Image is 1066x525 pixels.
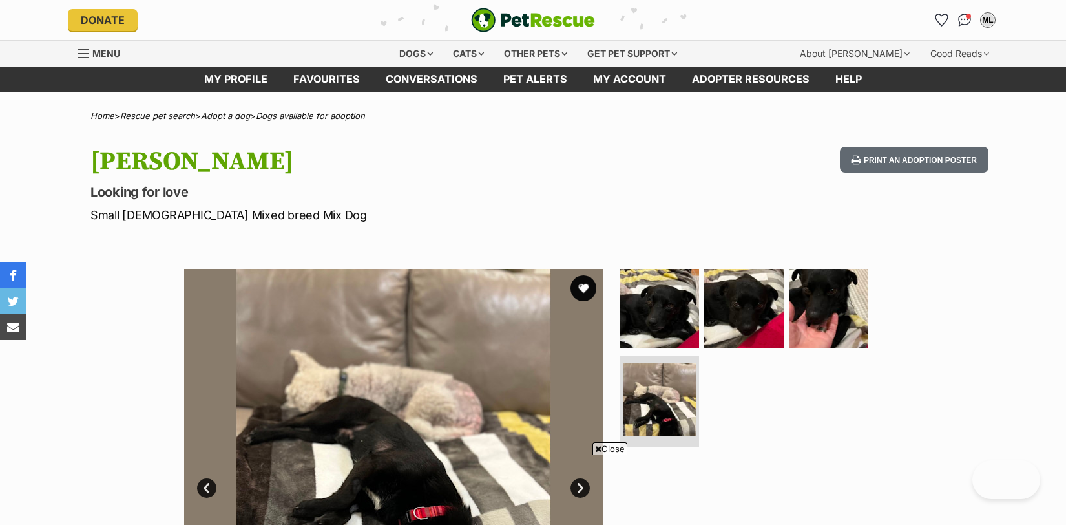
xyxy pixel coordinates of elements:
[789,269,868,348] img: Photo of Carlos
[471,8,595,32] img: logo-e224e6f780fb5917bec1dbf3a21bbac754714ae5b6737aabdf751b685950b380.svg
[679,67,822,92] a: Adopter resources
[92,48,120,59] span: Menu
[197,478,216,498] a: Prev
[840,147,988,173] button: Print an adoption poster
[78,41,129,64] a: Menu
[471,8,595,32] a: PetRescue
[90,111,114,121] a: Home
[580,67,679,92] a: My account
[120,111,195,121] a: Rescue pet search
[191,67,280,92] a: My profile
[298,460,768,519] iframe: Advertisement
[90,206,637,224] p: Small [DEMOGRAPHIC_DATA] Mixed breed Mix Dog
[201,111,250,121] a: Adopt a dog
[921,41,998,67] div: Good Reads
[791,41,919,67] div: About [PERSON_NAME]
[444,41,493,67] div: Cats
[958,14,972,27] img: chat-41dd97257d64d25036548639549fe6c8038ab92f7586957e7f3b1b290dea8141.svg
[280,67,373,92] a: Favourites
[570,275,596,301] button: favourite
[495,41,576,67] div: Other pets
[578,41,686,67] div: Get pet support
[373,67,490,92] a: conversations
[592,442,627,455] span: Close
[977,10,998,30] button: My account
[620,269,699,348] img: Photo of Carlos
[490,67,580,92] a: Pet alerts
[90,183,637,201] p: Looking for love
[822,67,875,92] a: Help
[981,14,994,27] div: ML
[58,111,1008,121] div: > > >
[256,111,365,121] a: Dogs available for adoption
[954,10,975,30] a: Conversations
[623,363,696,436] img: Photo of Carlos
[931,10,998,30] ul: Account quick links
[704,269,784,348] img: Photo of Carlos
[390,41,442,67] div: Dogs
[931,10,952,30] a: Favourites
[90,147,637,177] h1: [PERSON_NAME]
[972,460,1040,499] iframe: Help Scout Beacon - Open
[68,9,138,31] a: Donate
